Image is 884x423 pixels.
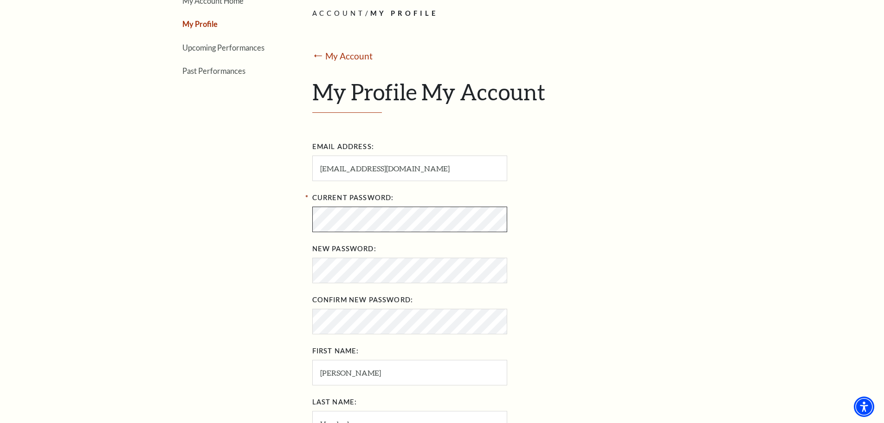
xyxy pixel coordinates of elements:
[312,294,413,306] label: Confirm New Password:
[312,8,723,20] p: /
[312,345,359,357] label: First Name:
[312,192,394,204] label: Current Password:
[312,78,723,113] h1: My Profile My Account
[325,51,373,61] a: My Account
[312,141,374,153] label: Email Address:
[182,66,245,75] a: Past Performances
[312,360,507,385] input: First Name:
[312,258,507,283] input: New Password:
[312,50,325,63] mark: ⭠
[312,309,507,334] input: Confirm New Password:
[854,397,874,417] div: Accessibility Menu
[312,156,507,181] input: Email Address:
[182,20,218,28] a: My Profile
[312,243,376,255] label: New Password:
[370,9,439,17] span: MY PROFILE
[312,9,365,17] span: ACCOUNT
[182,43,265,52] a: Upcoming Performances
[312,397,357,408] label: Last Name:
